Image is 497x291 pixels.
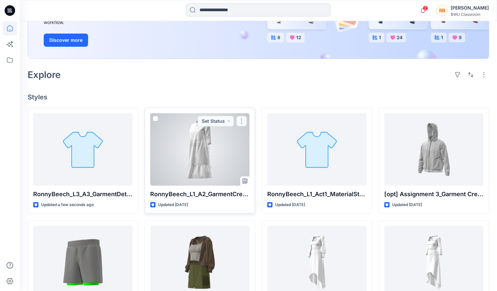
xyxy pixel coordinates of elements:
[33,113,132,186] a: RonnyBeech_L3_A3_GarmentDetails
[44,34,88,47] button: Discover more
[423,6,428,11] span: 2
[41,201,94,208] p: Updated a few seconds ago
[275,201,305,208] p: Updated [DATE]
[392,201,422,208] p: Updated [DATE]
[384,113,484,186] a: [opt] Assignment 3_Garment Creation Details
[150,113,249,186] a: RonnyBeech_L1_A2_GarmentCreation
[267,113,367,186] a: RonnyBeech_L1_Act1_MaterialStudy
[33,190,132,199] p: RonnyBeech_L3_A3_GarmentDetails
[451,4,489,12] div: [PERSON_NAME]
[150,190,249,199] p: RonnyBeech_L1_A2_GarmentCreation
[451,12,489,17] div: BWU Classroom
[436,5,448,16] div: RB
[28,69,61,80] h2: Explore
[28,93,489,101] h4: Styles
[44,34,192,47] a: Discover more
[384,190,484,199] p: [opt] Assignment 3_Garment Creation Details
[158,201,188,208] p: Updated [DATE]
[267,190,367,199] p: RonnyBeech_L1_Act1_MaterialStudy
